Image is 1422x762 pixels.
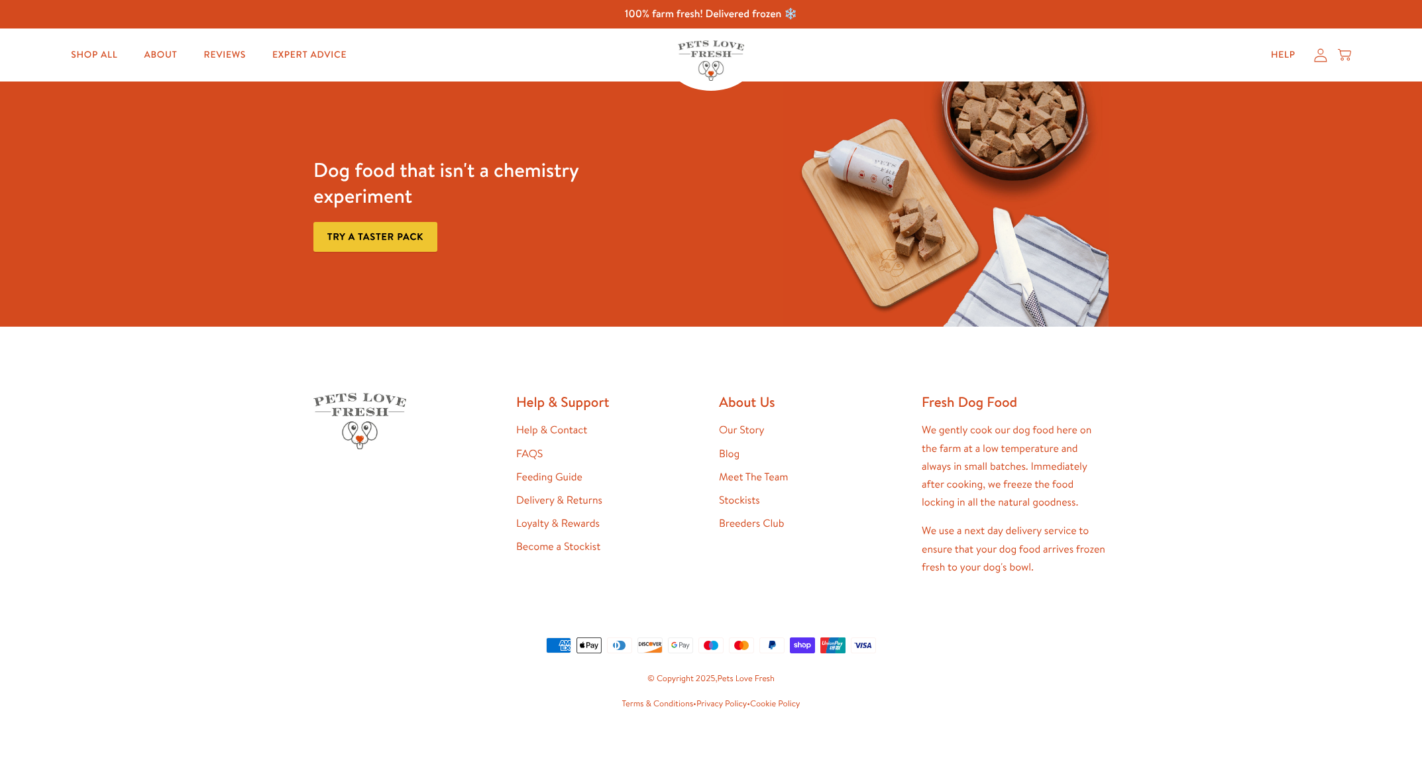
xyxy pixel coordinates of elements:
img: Fussy [783,82,1109,327]
h2: Fresh Dog Food [922,393,1109,411]
a: Become a Stockist [516,539,600,554]
a: About [133,42,188,68]
a: Meet The Team [719,470,788,484]
a: Loyalty & Rewards [516,516,600,531]
a: Blog [719,447,739,461]
a: Reviews [193,42,256,68]
h2: Help & Support [516,393,703,411]
a: Terms & Conditions [622,698,693,710]
a: Feeding Guide [516,470,582,484]
h2: About Us [719,393,906,411]
a: Breeders Club [719,516,784,531]
h3: Dog food that isn't a chemistry experiment [313,157,639,209]
a: FAQS [516,447,543,461]
a: Privacy Policy [696,698,747,710]
a: Shop All [60,42,128,68]
a: Cookie Policy [750,698,800,710]
a: Pets Love Fresh [718,673,775,684]
small: • • [313,697,1109,712]
a: Delivery & Returns [516,493,602,508]
a: Try a taster pack [313,222,437,252]
a: Expert Advice [262,42,357,68]
img: Pets Love Fresh [313,393,406,449]
p: We gently cook our dog food here on the farm at a low temperature and always in small batches. Im... [922,421,1109,512]
a: Stockists [719,493,760,508]
a: Help [1260,42,1306,68]
a: Help & Contact [516,423,587,437]
small: © Copyright 2025, [313,672,1109,686]
p: We use a next day delivery service to ensure that your dog food arrives frozen fresh to your dog'... [922,522,1109,576]
img: Pets Love Fresh [678,40,744,81]
a: Our Story [719,423,765,437]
